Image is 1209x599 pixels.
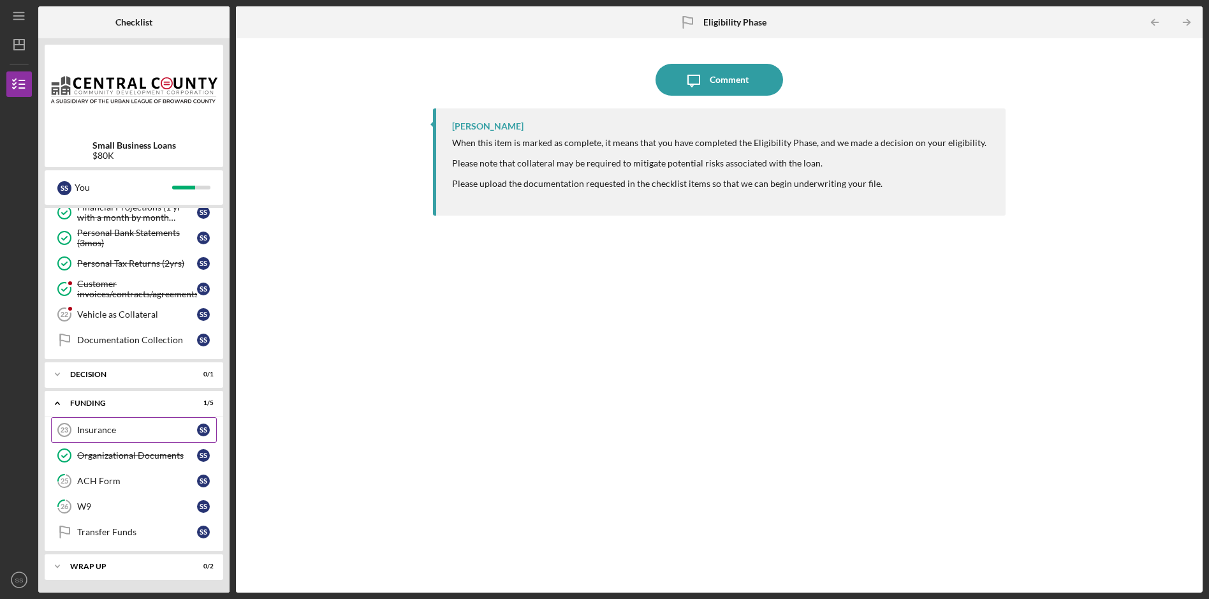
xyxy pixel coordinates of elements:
[77,279,197,299] div: Customer invoices/contracts/agreements
[75,177,172,198] div: You
[77,450,197,461] div: Organizational Documents
[77,258,197,269] div: Personal Tax Returns (2yrs)
[115,17,152,27] b: Checklist
[51,494,217,519] a: 26W9SS
[197,308,210,321] div: S S
[61,503,69,511] tspan: 26
[70,371,182,378] div: Decision
[77,501,197,512] div: W9
[197,283,210,295] div: S S
[77,309,197,320] div: Vehicle as Collateral
[197,334,210,346] div: S S
[51,200,217,225] a: Financial Projections (1 yr with a month by month breakdown)SS
[77,527,197,537] div: Transfer Funds
[51,251,217,276] a: Personal Tax Returns (2yrs)SS
[77,476,197,486] div: ACH Form
[51,302,217,327] a: 22Vehicle as CollateralSS
[452,158,986,168] div: Please note that collateral may be required to mitigate potential risks associated with the loan.
[51,276,217,302] a: Customer invoices/contracts/agreementsSS
[452,138,986,158] div: When this item is marked as complete, it means that you have completed the Eligibility Phase, and...
[57,181,71,195] div: S S
[191,371,214,378] div: 0 / 1
[452,179,986,189] div: Please upload the documentation requested in the checklist items so that we can begin underwritin...
[92,140,176,151] b: Small Business Loans
[197,526,210,538] div: S S
[197,206,210,219] div: S S
[61,426,68,434] tspan: 23
[51,519,217,545] a: Transfer FundsSS
[51,417,217,443] a: 23InsuranceSS
[452,121,524,131] div: [PERSON_NAME]
[51,327,217,353] a: Documentation CollectionSS
[70,399,182,407] div: Funding
[6,567,32,593] button: SS
[197,449,210,462] div: S S
[197,257,210,270] div: S S
[191,399,214,407] div: 1 / 5
[70,563,182,570] div: Wrap up
[45,51,223,128] img: Product logo
[61,477,68,485] tspan: 25
[197,475,210,487] div: S S
[197,500,210,513] div: S S
[15,577,24,584] text: SS
[656,64,783,96] button: Comment
[77,335,197,345] div: Documentation Collection
[77,228,197,248] div: Personal Bank Statements (3mos)
[191,563,214,570] div: 0 / 2
[197,424,210,436] div: S S
[51,468,217,494] a: 25ACH FormSS
[77,202,197,223] div: Financial Projections (1 yr with a month by month breakdown)
[703,17,766,27] b: Eligibility Phase
[61,311,68,318] tspan: 22
[77,425,197,435] div: Insurance
[197,232,210,244] div: S S
[51,225,217,251] a: Personal Bank Statements (3mos)SS
[51,443,217,468] a: Organizational DocumentsSS
[92,151,176,161] div: $80K
[710,64,749,96] div: Comment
